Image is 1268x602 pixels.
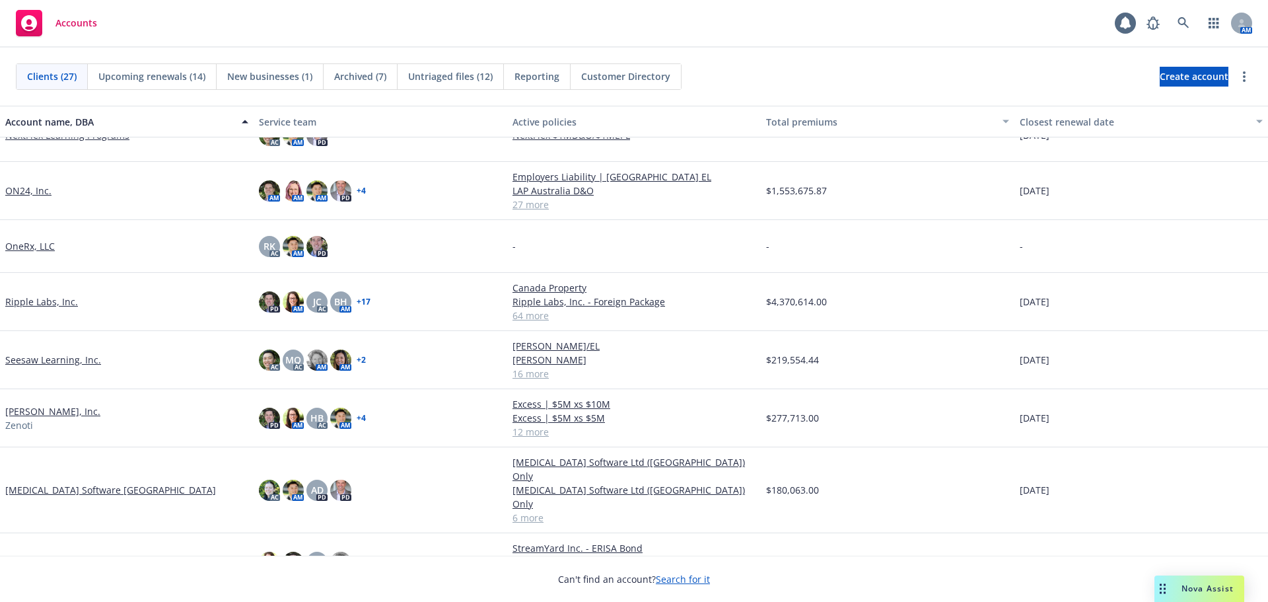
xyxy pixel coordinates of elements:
[1020,295,1049,309] span: [DATE]
[512,367,756,381] a: 16 more
[334,69,386,83] span: Archived (7)
[1020,239,1023,253] span: -
[5,483,216,497] a: [MEDICAL_DATA] Software [GEOGRAPHIC_DATA]
[259,350,280,371] img: photo
[283,291,304,313] img: photo
[1236,69,1252,85] a: more
[283,552,304,573] img: photo
[259,480,280,501] img: photo
[1181,583,1234,594] span: Nova Assist
[259,291,280,313] img: photo
[330,480,351,501] img: photo
[512,184,756,198] a: LAP Australia D&O
[512,397,756,411] a: Excess | $5M xs $10M
[5,418,33,432] span: Zenoti
[512,411,756,425] a: Excess | $5M xs $5M
[1170,10,1197,36] a: Search
[512,309,756,322] a: 64 more
[330,408,351,429] img: photo
[264,239,275,253] span: RK
[512,198,756,211] a: 27 more
[1140,10,1166,36] a: Report a Bug
[1020,353,1049,367] span: [DATE]
[306,350,328,371] img: photo
[1160,64,1228,89] span: Create account
[558,572,710,586] span: Can't find an account?
[512,511,756,525] a: 6 more
[259,408,280,429] img: photo
[1020,483,1049,497] span: [DATE]
[330,552,351,573] img: photo
[1020,184,1049,198] span: [DATE]
[1020,411,1049,425] span: [DATE]
[5,115,234,129] div: Account name, DBA
[766,239,769,253] span: -
[27,69,77,83] span: Clients (27)
[5,295,78,309] a: Ripple Labs, Inc.
[766,411,819,425] span: $277,713.00
[514,69,559,83] span: Reporting
[512,295,756,309] a: Ripple Labs, Inc. - Foreign Package
[285,353,301,367] span: MQ
[283,236,304,257] img: photo
[766,353,819,367] span: $219,554.44
[306,236,328,257] img: photo
[98,69,205,83] span: Upcoming renewals (14)
[1020,115,1248,129] div: Closest renewal date
[507,106,761,137] button: Active policies
[766,483,819,497] span: $180,063.00
[311,483,324,497] span: AD
[512,239,516,253] span: -
[259,552,280,573] img: photo
[313,295,322,309] span: JC
[310,411,324,425] span: HB
[766,295,827,309] span: $4,370,614.00
[330,180,351,202] img: photo
[1154,576,1244,602] button: Nova Assist
[766,184,827,198] span: $1,553,675.87
[408,69,493,83] span: Untriaged files (12)
[512,281,756,295] a: Canada Property
[357,356,366,364] a: + 2
[1201,10,1227,36] a: Switch app
[5,555,76,569] a: StreamYard Inc.
[512,353,756,367] a: [PERSON_NAME]
[1020,555,1049,569] span: [DATE]
[512,115,756,129] div: Active policies
[512,425,756,439] a: 12 more
[766,555,819,569] span: $421,941.00
[334,295,347,309] span: BH
[512,455,756,483] a: [MEDICAL_DATA] Software Ltd ([GEOGRAPHIC_DATA]) Only
[259,180,280,202] img: photo
[254,106,507,137] button: Service team
[283,180,304,202] img: photo
[306,180,328,202] img: photo
[1160,67,1228,87] a: Create account
[55,18,97,28] span: Accounts
[259,115,502,129] div: Service team
[512,555,756,569] a: $5M D&O/ $1M EPL
[1154,576,1171,602] div: Drag to move
[5,239,55,253] a: OneRx, LLC
[656,573,710,585] a: Search for it
[11,5,102,42] a: Accounts
[357,298,370,306] a: + 17
[5,353,101,367] a: Seesaw Learning, Inc.
[357,414,366,422] a: + 4
[766,115,995,129] div: Total premiums
[581,69,670,83] span: Customer Directory
[761,106,1014,137] button: Total premiums
[310,555,324,569] span: HB
[512,483,756,511] a: [MEDICAL_DATA] Software Ltd ([GEOGRAPHIC_DATA]) Only
[357,187,366,195] a: + 4
[512,170,756,184] a: Employers Liability | [GEOGRAPHIC_DATA] EL
[330,350,351,371] img: photo
[283,408,304,429] img: photo
[512,339,756,353] a: [PERSON_NAME]/EL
